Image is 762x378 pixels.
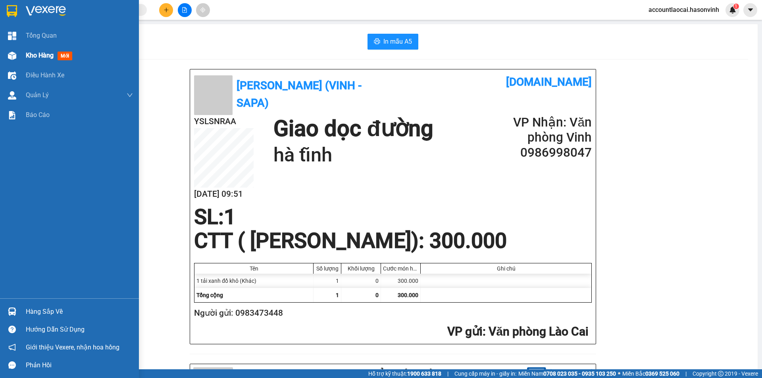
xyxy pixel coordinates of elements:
[550,368,593,375] b: [DOMAIN_NAME]
[368,369,441,378] span: Hỗ trợ kỹ thuật:
[8,361,16,369] span: message
[423,265,589,272] div: Ghi chú
[26,31,57,40] span: Tổng Quan
[194,274,314,288] div: 1 tải xanh đồ khô (Khác)
[381,274,421,288] div: 300.000
[447,369,448,378] span: |
[164,7,169,13] span: plus
[8,343,16,351] span: notification
[622,369,679,378] span: Miền Bắc
[685,369,687,378] span: |
[8,111,16,119] img: solution-icon
[618,372,620,375] span: ⚪️
[26,52,54,59] span: Kho hàng
[543,370,616,377] strong: 0708 023 035 - 0935 103 250
[368,34,418,50] button: printerIn mẫu A5
[316,265,339,272] div: Số lượng
[496,115,592,145] h2: VP Nhận: Văn phòng Vinh
[194,307,589,320] h2: Người gửi: 0983473448
[398,292,418,298] span: 300.000
[518,369,616,378] span: Miền Nam
[194,188,254,201] h2: [DATE] 09:51
[645,370,679,377] strong: 0369 525 060
[642,5,725,15] span: accountlaocai.hasonvinh
[42,46,146,101] h1: Giao dọc đường
[496,145,592,160] h2: 0986998047
[159,3,173,17] button: plus
[26,306,133,318] div: Hàng sắp về
[26,342,119,352] span: Giới thiệu Vexere, nhận hoa hồng
[447,324,483,338] span: VP gửi
[196,292,223,298] span: Tổng cộng
[7,5,17,17] img: logo-vxr
[383,36,412,46] span: In mẫu A5
[8,326,16,333] span: question-circle
[407,370,441,377] strong: 1900 633 818
[4,46,64,59] h2: YSLSNRAA
[189,229,512,253] div: CTT ( [PERSON_NAME]) : 300.000
[374,38,380,46] span: printer
[26,70,64,80] span: Điều hành xe
[341,274,381,288] div: 0
[747,6,754,13] span: caret-down
[26,324,133,336] div: Hướng dẫn sử dụng
[273,142,433,168] h1: hà tĩnh
[194,205,224,229] span: SL:
[58,52,72,60] span: mới
[127,92,133,98] span: down
[26,359,133,371] div: Phản hồi
[273,115,433,142] h1: Giao dọc đường
[200,7,206,13] span: aim
[506,75,592,88] b: [DOMAIN_NAME]
[8,307,16,316] img: warehouse-icon
[733,4,739,9] sup: 1
[8,32,16,40] img: dashboard-icon
[343,265,379,272] div: Khối lượng
[33,10,119,40] b: [PERSON_NAME] (Vinh - Sapa)
[8,52,16,60] img: warehouse-icon
[729,6,736,13] img: icon-new-feature
[454,369,516,378] span: Cung cấp máy in - giấy in:
[196,265,311,272] div: Tên
[182,7,187,13] span: file-add
[26,90,49,100] span: Quản Lý
[178,3,192,17] button: file-add
[237,79,362,109] b: [PERSON_NAME] (Vinh - Sapa)
[194,324,589,340] h2: : Văn phòng Lào Cai
[336,292,339,298] span: 1
[196,3,210,17] button: aim
[743,3,757,17] button: caret-down
[26,110,50,120] span: Báo cáo
[194,115,254,128] h2: YSLSNRAA
[735,4,737,9] span: 1
[8,71,16,80] img: warehouse-icon
[224,205,236,229] span: 1
[8,91,16,100] img: warehouse-icon
[383,265,418,272] div: Cước món hàng
[718,371,724,376] span: copyright
[106,6,192,19] b: [DOMAIN_NAME]
[375,292,379,298] span: 0
[314,274,341,288] div: 1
